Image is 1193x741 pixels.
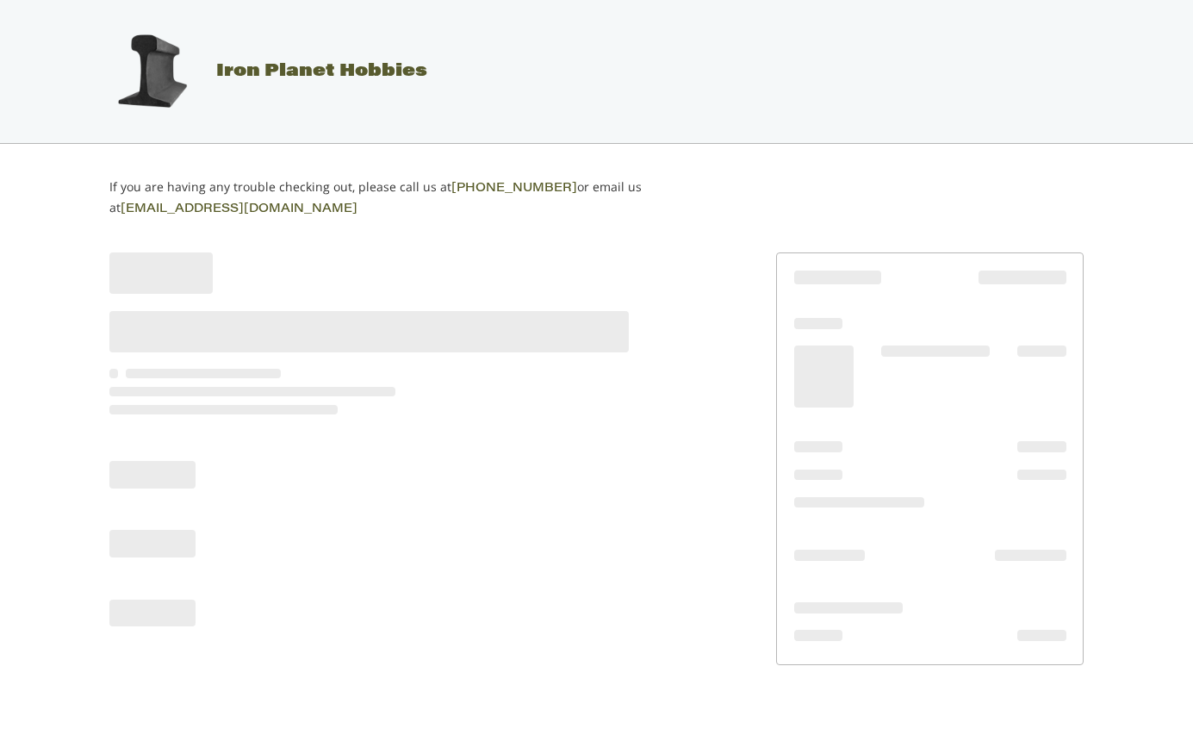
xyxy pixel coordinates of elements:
[91,63,427,80] a: Iron Planet Hobbies
[451,183,577,195] a: [PHONE_NUMBER]
[109,28,195,115] img: Iron Planet Hobbies
[216,63,427,80] span: Iron Planet Hobbies
[109,177,696,219] p: If you are having any trouble checking out, please call us at or email us at
[121,203,357,215] a: [EMAIL_ADDRESS][DOMAIN_NAME]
